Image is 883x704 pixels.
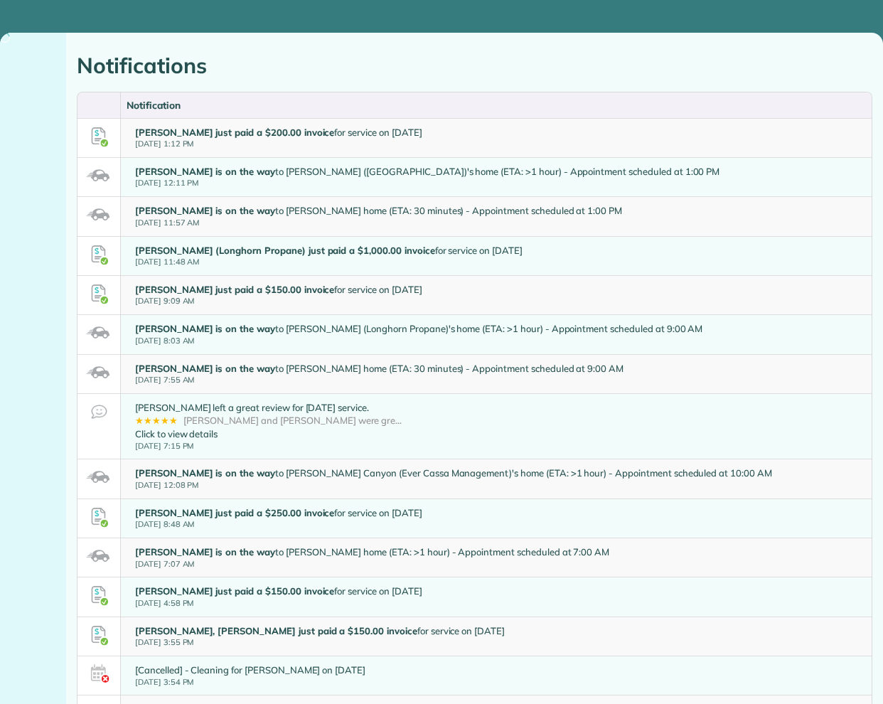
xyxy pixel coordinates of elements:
a: [PERSON_NAME] is on the wayto [PERSON_NAME] ([GEOGRAPHIC_DATA])'s home (ETA: >1 hour) - Appointme... [121,158,872,196]
small: [DATE] 7:07 AM [135,559,609,570]
strong: [PERSON_NAME], [PERSON_NAME] just paid a $150.00 invoice [135,625,417,636]
span: ★ [135,415,144,426]
a: [PERSON_NAME] just paid a $250.00 invoicefor service on [DATE][DATE] 8:48 AM [121,499,872,538]
span: ★ [152,415,161,426]
div: for service on [DATE] [135,506,422,530]
a: [PERSON_NAME] is on the wayto [PERSON_NAME] home (ETA: 30 minutes) - Appointment scheduled at 1:0... [121,197,872,235]
div: [Cancelled] - Cleaning for [PERSON_NAME] on [DATE] [135,663,365,688]
div: to [PERSON_NAME] ([GEOGRAPHIC_DATA])'s home (ETA: >1 hour) - Appointment scheduled at 1:00 PM [135,165,719,189]
a: [PERSON_NAME], [PERSON_NAME] just paid a $150.00 invoicefor service on [DATE][DATE] 3:55 PM [121,617,872,656]
strong: [PERSON_NAME] just paid a $150.00 invoice [135,284,334,295]
a: [PERSON_NAME] is on the wayto [PERSON_NAME] home (ETA: 30 minutes) - Appointment scheduled at 9:0... [121,355,872,393]
strong: [PERSON_NAME] just paid a $150.00 invoice [135,585,334,597]
small: [DATE] 7:55 AM [135,375,624,386]
a: [PERSON_NAME] is on the wayto [PERSON_NAME] (Longhorn Propane)'s home (ETA: >1 hour) - Appointmen... [121,315,872,353]
small: [DATE] 7:15 PM [135,441,402,452]
div: for service on [DATE] [135,585,422,609]
small: [DATE] 12:08 PM [135,480,772,491]
span: ★ [169,415,178,426]
h1: Notifications [77,54,872,78]
strong: [PERSON_NAME] (Longhorn Propane) just paid a $1,000.00 invoice [135,245,435,256]
div: for service on [DATE] [135,126,422,150]
div: for service on [DATE] [135,283,422,307]
div: to [PERSON_NAME] home (ETA: 30 minutes) - Appointment scheduled at 9:00 AM [135,362,624,386]
div: to [PERSON_NAME] (Longhorn Propane)'s home (ETA: >1 hour) - Appointment scheduled at 9:00 AM [135,322,702,346]
div: for service on [DATE] [135,244,523,268]
strong: [PERSON_NAME] is on the way [135,546,275,558]
strong: [PERSON_NAME] is on the way [135,363,275,374]
span: ★ [161,415,169,426]
a: [PERSON_NAME] left a great review for [DATE] service. ★★★★★ [PERSON_NAME] and [PERSON_NAME] were ... [121,394,872,459]
small: [DATE] 11:57 AM [135,218,622,229]
a: [PERSON_NAME] is on the wayto [PERSON_NAME] home (ETA: >1 hour) - Appointment scheduled at 7:00 A... [121,538,872,577]
strong: [PERSON_NAME] is on the way [135,166,275,177]
small: [DATE] 3:54 PM [135,677,365,688]
a: [Cancelled] - Cleaning for [PERSON_NAME] on [DATE][DATE] 3:54 PM [121,656,872,695]
small: [DATE] 3:55 PM [135,637,505,649]
a: [PERSON_NAME] just paid a $200.00 invoicefor service on [DATE][DATE] 1:12 PM [121,119,872,157]
strong: [PERSON_NAME] just paid a $200.00 invoice [135,127,334,138]
span: [PERSON_NAME] and [PERSON_NAME] were gre... [183,414,402,427]
small: [DATE] 9:09 AM [135,296,422,307]
strong: [PERSON_NAME] is on the way [135,467,275,479]
div: [PERSON_NAME] left a great review for [DATE] service. Click to view details [135,401,402,452]
a: [PERSON_NAME] (Longhorn Propane) just paid a $1,000.00 invoicefor service on [DATE][DATE] 11:48 AM [121,237,872,275]
strong: [PERSON_NAME] just paid a $250.00 invoice [135,507,334,518]
strong: [PERSON_NAME] is on the way [135,323,275,334]
small: [DATE] 8:03 AM [135,336,702,347]
small: [DATE] 1:12 PM [135,139,422,150]
strong: [PERSON_NAME] is on the way [135,205,275,216]
a: [PERSON_NAME] is on the wayto [PERSON_NAME] Canyon (Ever Cassa Management)'s home (ETA: >1 hour) ... [121,459,872,498]
small: [DATE] 11:48 AM [135,257,523,268]
a: [PERSON_NAME] just paid a $150.00 invoicefor service on [DATE][DATE] 9:09 AM [121,276,872,314]
small: [DATE] 4:58 PM [135,598,422,609]
div: to [PERSON_NAME] Canyon (Ever Cassa Management)'s home (ETA: >1 hour) - Appointment scheduled at ... [135,466,772,491]
div: to [PERSON_NAME] home (ETA: 30 minutes) - Appointment scheduled at 1:00 PM [135,204,622,228]
a: [PERSON_NAME] just paid a $150.00 invoicefor service on [DATE][DATE] 4:58 PM [121,577,872,616]
small: [DATE] 8:48 AM [135,519,422,530]
div: for service on [DATE] [135,624,505,649]
div: to [PERSON_NAME] home (ETA: >1 hour) - Appointment scheduled at 7:00 AM [135,545,609,570]
small: [DATE] 12:11 PM [135,178,719,189]
th: Notification [120,92,872,118]
span: ★ [144,415,152,426]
